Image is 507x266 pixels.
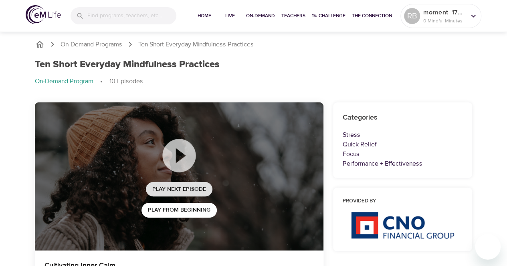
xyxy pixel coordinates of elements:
img: CNO%20logo.png [351,212,454,239]
span: The Connection [352,12,392,20]
span: Home [195,12,214,20]
input: Find programs, teachers, etc... [87,7,176,24]
nav: breadcrumb [35,40,473,49]
iframe: Button to launch messaging window [475,234,501,260]
span: On-Demand [246,12,275,20]
p: Stress [343,130,463,140]
p: Ten Short Everyday Mindfulness Practices [138,40,254,49]
p: 0 Mindful Minutes [423,17,466,24]
span: Play from beginning [148,205,210,215]
button: Play from beginning [141,203,217,218]
nav: breadcrumb [35,77,473,86]
p: On-Demand Program [35,77,93,86]
span: 1% Challenge [312,12,345,20]
a: On-Demand Programs [61,40,122,49]
h6: Provided by [343,197,463,206]
h1: Ten Short Everyday Mindfulness Practices [35,59,220,70]
span: Teachers [281,12,305,20]
div: RB [404,8,420,24]
p: Focus [343,149,463,159]
p: 10 Episodes [109,77,143,86]
span: Play Next Episode [152,184,206,194]
button: Play Next Episode [146,182,212,197]
h6: Categories [343,112,463,124]
img: logo [26,5,61,24]
span: Live [220,12,240,20]
p: Quick Relief [343,140,463,149]
p: Performance + Effectiveness [343,159,463,168]
p: moment_1759612661 [423,8,466,17]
